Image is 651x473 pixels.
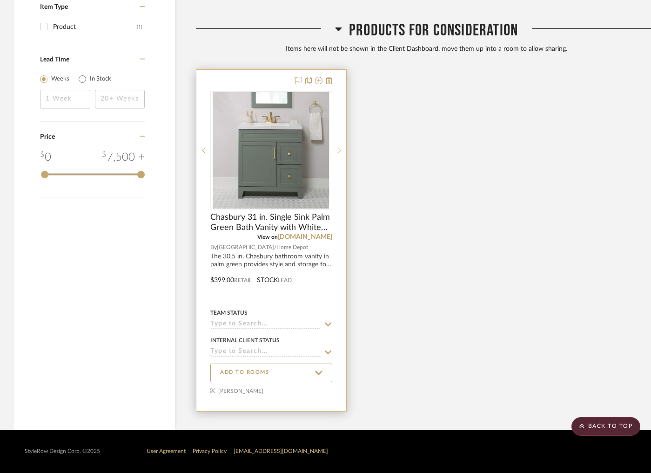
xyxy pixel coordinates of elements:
[210,212,332,233] span: Chasbury 31 in. Single Sink Palm Green Bath Vanity with White Cultured Marble Top (Assembled)
[51,74,69,84] label: Weeks
[278,234,332,240] a: [DOMAIN_NAME]
[210,309,248,317] div: Team Status
[25,448,100,455] div: StyleRow Design Corp. ©2025
[147,448,186,454] a: User Agreement
[210,336,280,345] div: Internal Client Status
[40,149,51,166] div: 0
[102,149,145,166] div: 7,500 +
[40,134,55,140] span: Price
[90,74,111,84] label: In Stock
[210,243,217,252] span: By
[40,90,90,108] input: 1 Week
[220,369,269,377] span: ADD TO ROOMS
[193,448,227,454] a: Privacy Policy
[213,92,329,209] img: Chasbury 31 in. Single Sink Palm Green Bath Vanity with White Cultured Marble Top (Assembled)
[210,348,321,357] input: Type to Search…
[234,448,328,454] a: [EMAIL_ADDRESS][DOMAIN_NAME]
[571,417,640,436] scroll-to-top-button: BACK TO TOP
[349,20,518,41] span: Products For Consideration
[40,56,69,63] span: Lead Time
[137,20,142,34] div: (1)
[211,92,332,209] div: 0
[95,90,145,108] input: 20+ Weeks
[257,234,278,240] span: View on
[53,20,137,34] div: Product
[210,364,332,382] button: ADD TO ROOMS
[210,320,321,329] input: Type to Search…
[40,4,68,10] span: Item Type
[217,243,308,252] span: [GEOGRAPHIC_DATA]/Home Depot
